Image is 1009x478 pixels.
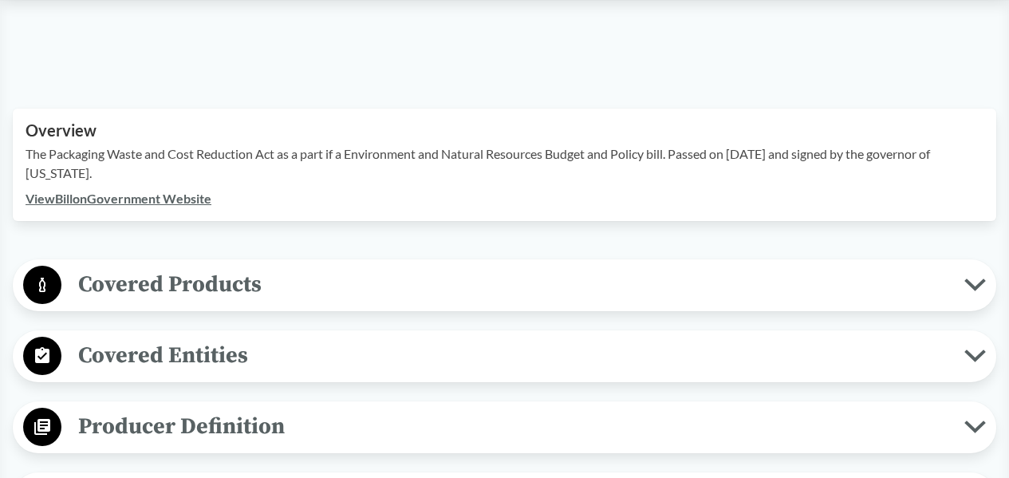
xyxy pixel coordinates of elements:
[26,121,983,140] h2: Overview
[18,336,991,377] button: Covered Entities
[26,191,211,206] a: ViewBillonGovernment Website
[61,409,964,444] span: Producer Definition
[61,267,964,302] span: Covered Products
[61,338,964,373] span: Covered Entities
[18,265,991,306] button: Covered Products
[18,407,991,448] button: Producer Definition
[26,144,983,183] p: The Packaging Waste and Cost Reduction Act as a part if a Environment and Natural Resources Budge...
